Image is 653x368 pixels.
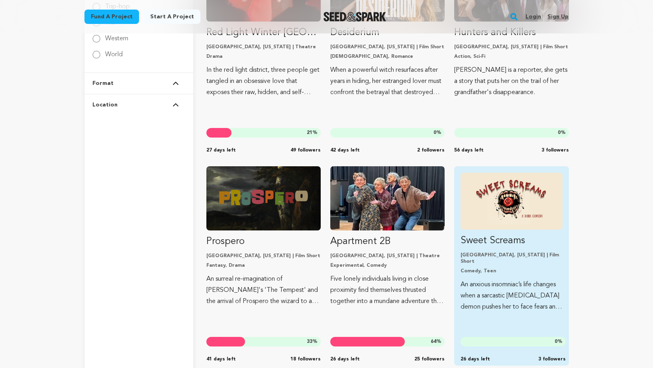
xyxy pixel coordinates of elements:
[461,252,562,265] p: [GEOGRAPHIC_DATA], [US_STATE] | Film Short
[105,29,128,42] label: Western
[431,339,436,344] span: 64
[84,10,139,24] a: Fund a project
[144,10,200,24] a: Start a project
[330,65,445,98] p: When a powerful witch resurfaces after years in hiding, her estranged lover must confront the bet...
[526,10,541,23] a: Login
[105,45,123,58] label: World
[461,279,562,313] p: An anxious insomniac’s life changes when a sarcastic [MEDICAL_DATA] demon pushes her to face fear...
[307,130,312,135] span: 21
[206,166,321,307] a: Fund Prospero
[461,234,562,247] p: Sweet Screams
[330,166,445,307] a: Fund Apartment 2B
[307,130,318,136] span: %
[547,10,569,23] a: Sign up
[307,338,318,345] span: %
[461,356,490,362] span: 26 days left
[330,147,360,153] span: 42 days left
[417,147,445,153] span: 2 followers
[290,147,321,153] span: 49 followers
[92,79,114,87] span: Format
[541,147,569,153] span: 3 followers
[330,262,445,269] p: Experimental, Comedy
[324,12,386,22] img: Seed&Spark Logo Dark Mode
[330,53,445,60] p: [DEMOGRAPHIC_DATA], Romance
[92,73,185,94] button: Format
[330,253,445,259] p: [GEOGRAPHIC_DATA], [US_STATE] | Theatre
[558,130,566,136] span: %
[324,12,386,22] a: Seed&Spark Homepage
[92,94,185,115] button: Location
[92,101,118,109] span: Location
[538,356,566,362] span: 3 followers
[173,103,179,107] img: Seed&Spark Arrow Up Icon
[206,147,236,153] span: 27 days left
[431,338,441,345] span: %
[454,44,569,50] p: [GEOGRAPHIC_DATA], [US_STATE] | Film Short
[206,274,321,307] p: An surreal re-imagination of [PERSON_NAME]'s 'The Tempest' and the arrival of Prospero the wizard...
[330,44,445,50] p: [GEOGRAPHIC_DATA], [US_STATE] | Film Short
[433,130,436,135] span: 0
[454,53,569,60] p: Action, Sci-Fi
[461,268,562,274] p: Comedy, Teen
[206,53,321,60] p: Drama
[206,262,321,269] p: Fantasy, Drama
[461,173,562,313] a: Fund Sweet Screams
[330,274,445,307] p: Five lonely individuals living in close proximity find themselves thrusted together into a mundan...
[454,65,569,98] p: [PERSON_NAME] is a reporter, she gets a story that puts her on the trail of her grandfather's dis...
[330,356,360,362] span: 26 days left
[173,81,179,85] img: Seed&Spark Arrow Up Icon
[290,356,321,362] span: 18 followers
[433,130,441,136] span: %
[454,147,484,153] span: 56 days left
[558,130,561,135] span: 0
[206,65,321,98] p: In the red light district, three people get tangled in an obsessive love that exposes their raw, ...
[307,339,312,344] span: 33
[555,338,563,345] span: %
[555,339,557,344] span: 0
[206,253,321,259] p: [GEOGRAPHIC_DATA], [US_STATE] | Film Short
[330,235,445,248] p: Apartment 2B
[414,356,445,362] span: 25 followers
[206,235,321,248] p: Prospero
[206,356,236,362] span: 41 days left
[206,44,321,50] p: [GEOGRAPHIC_DATA], [US_STATE] | Theatre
